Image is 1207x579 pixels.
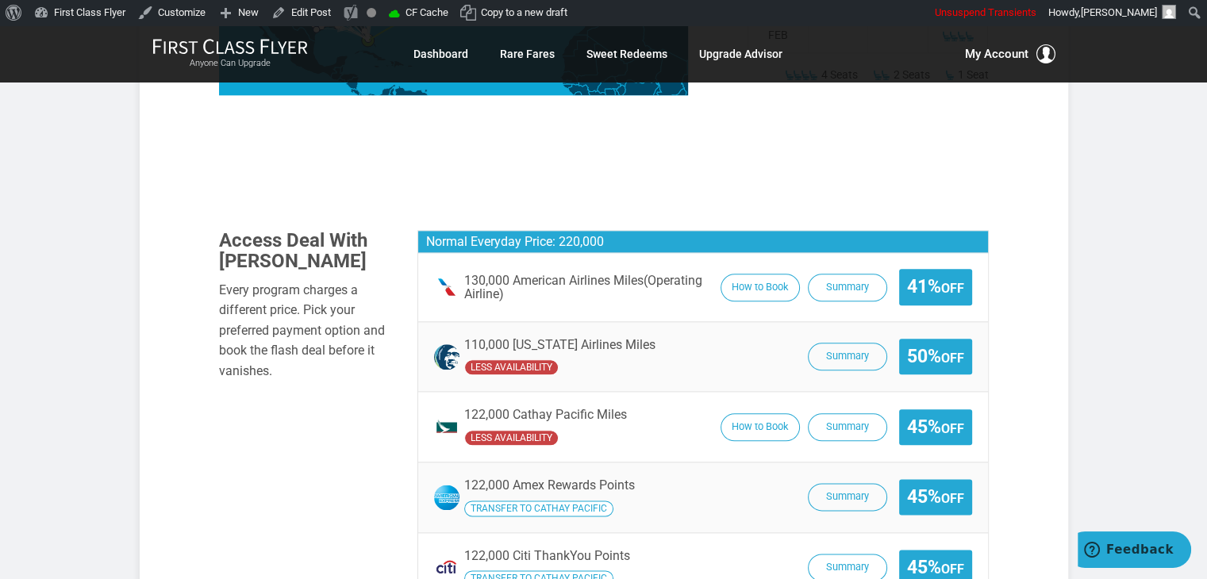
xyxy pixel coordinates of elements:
[152,38,308,70] a: First Class FlyerAnyone Can Upgrade
[464,274,713,301] span: 130,000 American Airlines Miles
[808,413,887,441] button: Summary
[464,500,613,516] span: Transfer your Amex Rewards Points to Cathay Pacific
[699,40,782,68] a: Upgrade Advisor
[1078,531,1191,571] iframe: Opens a widget where you can find more information
[1081,6,1157,18] span: [PERSON_NAME]
[965,44,1055,63] button: My Account
[418,231,988,254] h3: Normal Everyday Price: 220,000
[613,89,619,105] path: Togo
[464,430,559,446] span: Cathay Pacific has undefined availability seats availability compared to the operating carrier.
[350,88,360,98] path: Costa Rica
[464,477,635,493] span: 122,000 Amex Rewards Points
[219,230,394,272] h3: Access Deal With [PERSON_NAME]
[941,562,964,577] small: Off
[622,79,659,109] path: Nigeria
[219,280,394,382] div: Every program charges a different price. Pick your preferred payment option and book the flash de...
[907,487,964,507] span: 45%
[941,351,964,366] small: Off
[941,491,964,506] small: Off
[597,75,621,93] path: Burkina Faso
[941,281,964,296] small: Off
[721,413,800,441] button: How to Book
[464,359,559,375] span: Alaska Airlines has undefined availability seats availability compared to the operating carrier.
[941,421,964,436] small: Off
[559,71,579,84] path: Senegal
[604,88,617,108] path: Ghana
[721,274,800,301] button: How to Book
[573,91,582,102] path: Sierra Leone
[907,417,964,437] span: 45%
[907,277,964,297] span: 41%
[808,274,887,301] button: Summary
[808,483,887,511] button: Summary
[563,83,572,88] path: Guinea-Bissau
[424,89,427,91] path: Trinidad and Tobago
[808,343,887,370] button: Summary
[152,58,308,69] small: Anyone Can Upgrade
[464,338,655,352] span: 110,000 [US_STATE] Airlines Miles
[617,85,626,104] path: Benin
[586,40,667,68] a: Sweet Redeems
[345,76,359,90] path: Nicaragua
[464,548,630,563] span: 122,000 Citi ThankYou Points
[935,6,1036,18] span: Unsuspend Transients
[464,273,702,302] span: (Operating Airline)
[413,40,468,68] a: Dashboard
[907,558,964,577] span: 45%
[965,44,1028,63] span: My Account
[907,347,964,366] span: 50%
[500,40,555,68] a: Rare Fares
[464,408,627,422] span: 122,000 Cathay Pacific Miles
[152,38,308,55] img: First Class Flyer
